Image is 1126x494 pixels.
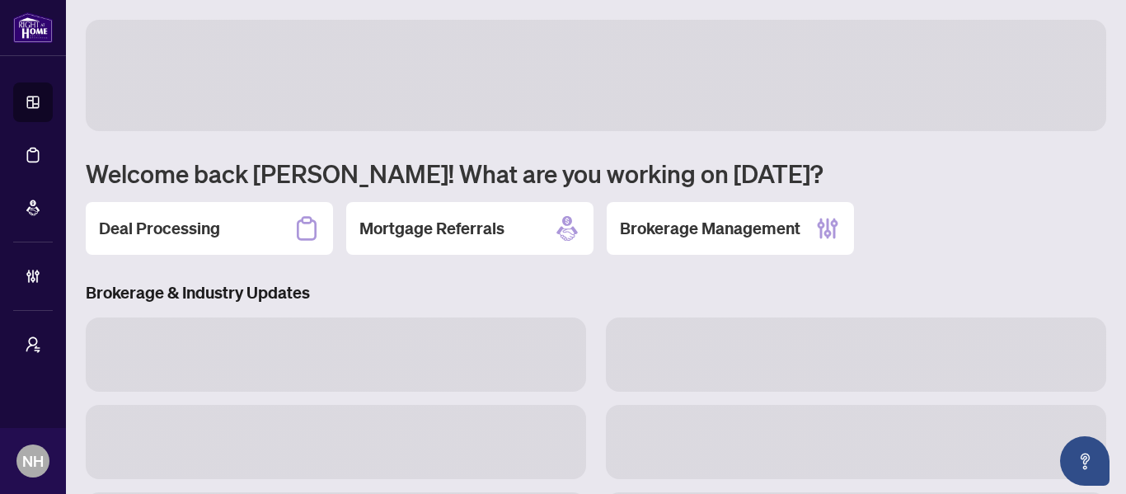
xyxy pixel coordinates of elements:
span: NH [22,449,44,473]
h1: Welcome back [PERSON_NAME]! What are you working on [DATE]? [86,158,1106,189]
button: Open asap [1060,436,1110,486]
h2: Brokerage Management [620,217,800,240]
h2: Deal Processing [99,217,220,240]
h3: Brokerage & Industry Updates [86,281,1106,304]
h2: Mortgage Referrals [359,217,504,240]
span: user-switch [25,336,41,353]
img: logo [13,12,53,43]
